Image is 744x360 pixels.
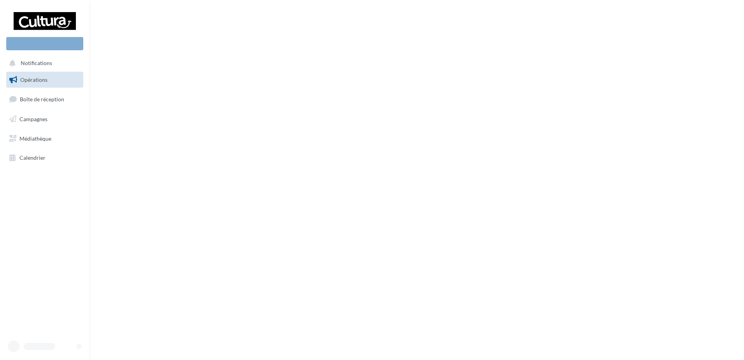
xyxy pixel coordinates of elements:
a: Médiathèque [5,131,85,147]
a: Campagnes [5,111,85,127]
a: Calendrier [5,150,85,166]
span: Opérations [20,76,47,83]
span: Notifications [21,60,52,67]
a: Boîte de réception [5,91,85,108]
span: Boîte de réception [20,96,64,102]
span: Campagnes [19,116,47,122]
span: Médiathèque [19,135,51,141]
div: Nouvelle campagne [6,37,83,50]
span: Calendrier [19,154,46,161]
a: Opérations [5,72,85,88]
